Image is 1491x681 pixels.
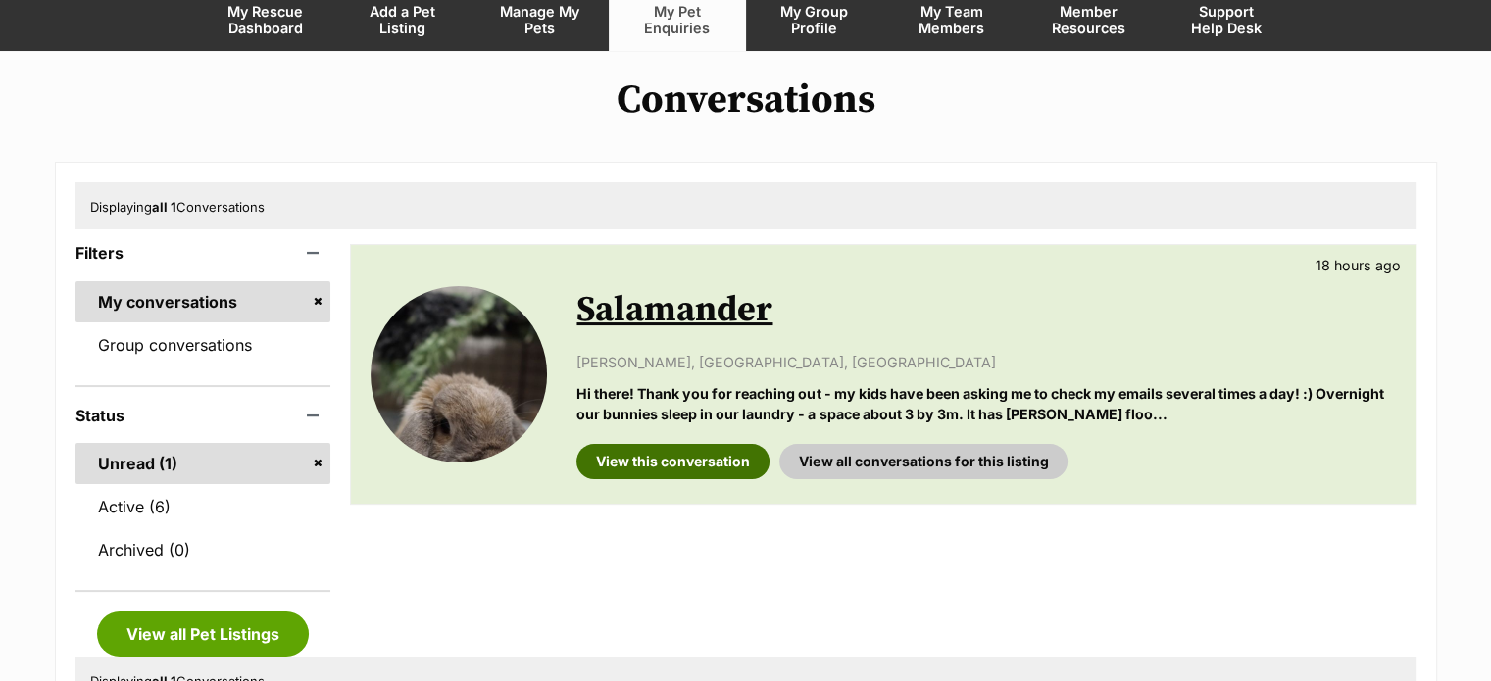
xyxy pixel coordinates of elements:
[75,407,331,424] header: Status
[576,383,1395,425] p: Hi there! Thank you for reaching out - my kids have been asking me to check my emails several tim...
[1316,255,1401,275] p: 18 hours ago
[908,3,996,36] span: My Team Members
[576,288,772,332] a: Salamander
[152,199,176,215] strong: all 1
[75,529,331,570] a: Archived (0)
[75,281,331,322] a: My conversations
[576,352,1395,372] p: [PERSON_NAME], [GEOGRAPHIC_DATA], [GEOGRAPHIC_DATA]
[576,444,770,479] a: View this conversation
[371,286,547,462] img: Salamander
[75,443,331,484] a: Unread (1)
[1182,3,1270,36] span: Support Help Desk
[222,3,310,36] span: My Rescue Dashboard
[496,3,584,36] span: Manage My Pets
[97,611,309,657] a: View all Pet Listings
[1045,3,1133,36] span: Member Resources
[75,486,331,527] a: Active (6)
[90,199,265,215] span: Displaying Conversations
[75,324,331,365] a: Group conversations
[359,3,447,36] span: Add a Pet Listing
[75,244,331,262] header: Filters
[779,444,1068,479] a: View all conversations for this listing
[770,3,859,36] span: My Group Profile
[633,3,721,36] span: My Pet Enquiries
